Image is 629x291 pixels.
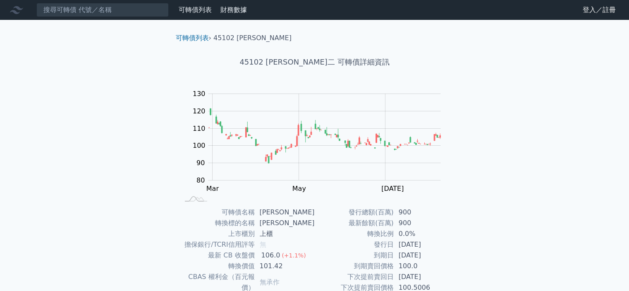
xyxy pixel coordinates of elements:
td: 上市櫃別 [179,228,255,239]
tspan: 120 [193,107,206,115]
td: 發行日 [315,239,394,250]
li: › [176,33,211,43]
tspan: 110 [193,124,206,132]
li: 45102 [PERSON_NAME] [213,33,292,43]
tspan: 100 [193,142,206,149]
div: 106.0 [260,250,282,261]
td: 轉換比例 [315,228,394,239]
input: 搜尋可轉債 代號／名稱 [36,3,169,17]
td: 最新 CB 收盤價 [179,250,255,261]
td: 下次提前賣回日 [315,272,394,282]
tspan: 80 [196,176,205,184]
td: 0.0% [394,228,450,239]
td: [DATE] [394,239,450,250]
td: 發行總額(百萬) [315,207,394,218]
a: 可轉債列表 [176,34,209,42]
span: (+1.1%) [282,252,306,259]
tspan: May [292,185,306,192]
td: [PERSON_NAME] [255,207,315,218]
h1: 45102 [PERSON_NAME]二 可轉債詳細資訊 [169,56,460,68]
td: 擔保銀行/TCRI信用評等 [179,239,255,250]
td: 可轉債名稱 [179,207,255,218]
td: 到期日 [315,250,394,261]
td: [PERSON_NAME] [255,218,315,228]
td: 900 [394,207,450,218]
td: 900 [394,218,450,228]
tspan: [DATE] [381,185,404,192]
span: 無承作 [260,278,280,286]
a: 財務數據 [220,6,247,14]
a: 可轉債列表 [179,6,212,14]
td: 轉換標的名稱 [179,218,255,228]
td: 到期賣回價格 [315,261,394,272]
td: [DATE] [394,250,450,261]
tspan: 130 [193,90,206,98]
g: Chart [188,90,453,210]
span: 無 [260,240,266,248]
g: Series [208,108,440,163]
tspan: 90 [196,159,205,167]
a: 登入／註冊 [576,3,622,17]
td: [DATE] [394,272,450,282]
td: 上櫃 [255,228,315,239]
td: 101.42 [255,261,315,272]
td: 100.0 [394,261,450,272]
td: 最新餘額(百萬) [315,218,394,228]
tspan: Mar [206,185,219,192]
td: 轉換價值 [179,261,255,272]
